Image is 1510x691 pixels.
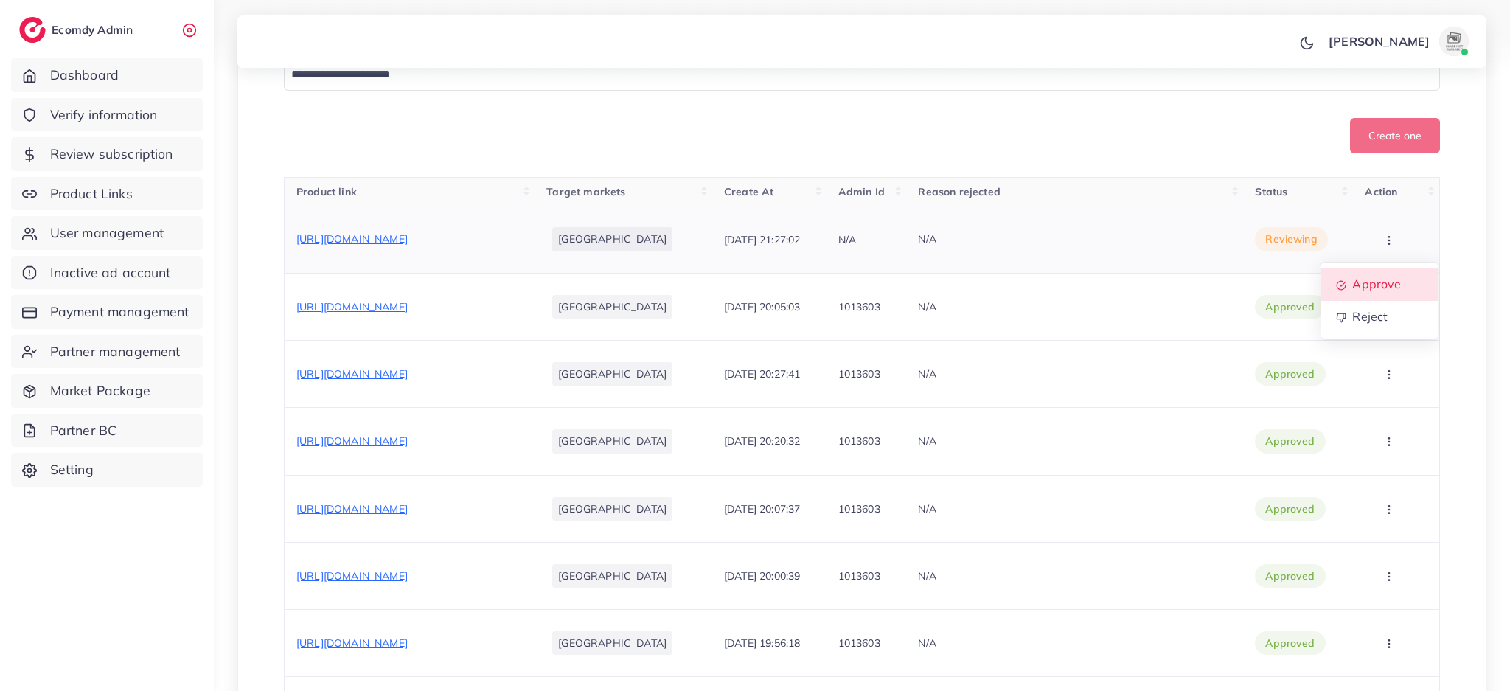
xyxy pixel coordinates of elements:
[50,145,173,164] span: Review subscription
[724,231,800,249] p: [DATE] 21:27:02
[552,227,672,251] li: [GEOGRAPHIC_DATA]
[11,58,203,92] a: Dashboard
[724,365,800,383] p: [DATE] 20:27:41
[11,137,203,171] a: Review subscription
[1329,32,1430,50] p: [PERSON_NAME]
[11,216,203,250] a: User management
[918,185,1000,198] span: Reason rejected
[1265,367,1315,381] span: approved
[296,569,408,583] span: [URL][DOMAIN_NAME]
[552,362,672,386] li: [GEOGRAPHIC_DATA]
[11,374,203,408] a: Market Package
[11,414,203,448] a: Partner BC
[838,365,880,383] p: 1013603
[724,432,800,450] p: [DATE] 20:20:32
[1265,636,1315,650] span: approved
[1255,185,1287,198] span: Status
[50,184,133,204] span: Product Links
[296,300,408,313] span: [URL][DOMAIN_NAME]
[552,631,672,655] li: [GEOGRAPHIC_DATA]
[838,634,880,652] p: 1013603
[296,185,357,198] span: Product link
[918,232,936,246] span: N/A
[1265,299,1315,314] span: approved
[838,231,856,249] p: N/A
[552,564,672,588] li: [GEOGRAPHIC_DATA]
[838,298,880,316] p: 1013603
[11,98,203,132] a: Verify information
[1365,185,1397,198] span: Action
[11,453,203,487] a: Setting
[50,105,158,125] span: Verify information
[1350,118,1440,153] button: Create one
[50,381,150,400] span: Market Package
[11,335,203,369] a: Partner management
[50,302,189,322] span: Payment management
[296,502,408,515] span: [URL][DOMAIN_NAME]
[552,497,672,521] li: [GEOGRAPHIC_DATA]
[918,300,936,313] span: N/A
[1265,232,1317,246] span: reviewing
[1265,501,1315,516] span: approved
[838,567,880,585] p: 1013603
[724,298,800,316] p: [DATE] 20:05:03
[296,434,408,448] span: [URL][DOMAIN_NAME]
[724,567,800,585] p: [DATE] 20:00:39
[50,223,164,243] span: User management
[918,569,936,583] span: N/A
[50,460,94,479] span: Setting
[19,17,46,43] img: logo
[50,342,181,361] span: Partner management
[1353,309,1388,324] span: Reject
[11,177,203,211] a: Product Links
[50,421,117,440] span: Partner BC
[918,636,936,650] span: N/A
[296,636,408,650] span: [URL][DOMAIN_NAME]
[838,500,880,518] p: 1013603
[838,185,885,198] span: Admin Id
[1353,277,1402,291] span: Approve
[296,367,408,381] span: [URL][DOMAIN_NAME]
[552,429,672,453] li: [GEOGRAPHIC_DATA]
[724,634,800,652] p: [DATE] 19:56:18
[1439,27,1469,56] img: avatar
[11,256,203,290] a: Inactive ad account
[724,500,800,518] p: [DATE] 20:07:37
[724,185,773,198] span: Create At
[1265,434,1315,448] span: approved
[918,434,936,448] span: N/A
[552,295,672,319] li: [GEOGRAPHIC_DATA]
[1265,569,1315,583] span: approved
[918,502,936,515] span: N/A
[50,263,171,282] span: Inactive ad account
[838,432,880,450] p: 1013603
[1321,27,1475,56] a: [PERSON_NAME]avatar
[50,66,119,85] span: Dashboard
[52,23,136,37] h2: Ecomdy Admin
[11,295,203,329] a: Payment management
[546,185,625,198] span: Target markets
[918,367,936,381] span: N/A
[19,17,136,43] a: logoEcomdy Admin
[296,232,408,246] span: [URL][DOMAIN_NAME]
